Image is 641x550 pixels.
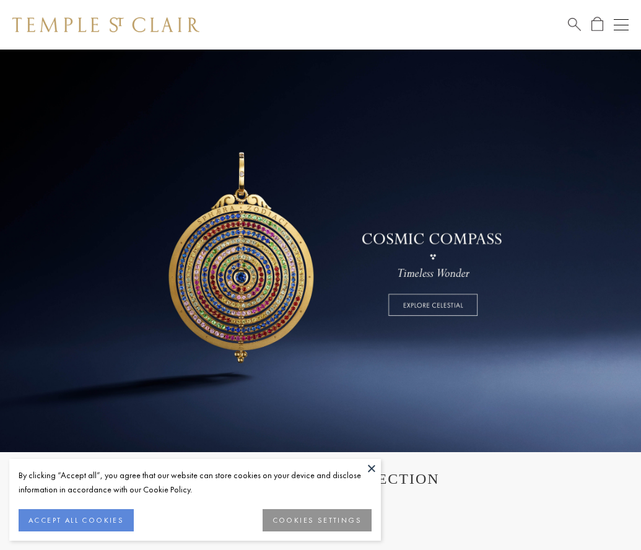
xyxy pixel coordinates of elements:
img: Temple St. Clair [12,17,199,32]
button: Open navigation [614,17,629,32]
div: By clicking “Accept all”, you agree that our website can store cookies on your device and disclos... [19,468,372,497]
a: Open Shopping Bag [591,17,603,32]
button: ACCEPT ALL COOKIES [19,509,134,531]
button: COOKIES SETTINGS [263,509,372,531]
a: Search [568,17,581,32]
